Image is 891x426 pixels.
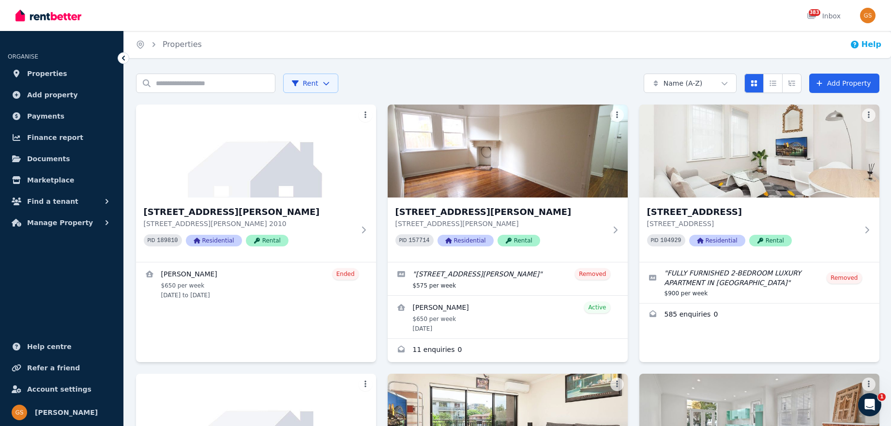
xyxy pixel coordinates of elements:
[8,149,116,168] a: Documents
[8,358,116,378] a: Refer a friend
[8,380,116,399] a: Account settings
[27,362,80,374] span: Refer a friend
[8,337,116,356] a: Help centre
[610,378,624,391] button: More options
[744,74,764,93] button: Card view
[639,105,879,262] a: 1/73 Windmill St, Millers Point[STREET_ADDRESS][STREET_ADDRESS]PID 104929ResidentialRental
[388,339,628,362] a: Enquiries for 1/54 Mitchell St, North Bondi
[246,235,288,246] span: Rental
[647,205,858,219] h3: [STREET_ADDRESS]
[388,262,628,295] a: Edit listing: 54 Mitchell St, North Bondi
[807,11,841,21] div: Inbox
[782,74,801,93] button: Expanded list view
[809,9,820,16] span: 383
[408,237,429,244] code: 157714
[395,219,606,228] p: [STREET_ADDRESS][PERSON_NAME]
[664,78,703,88] span: Name (A-Z)
[163,40,202,49] a: Properties
[850,39,881,50] button: Help
[651,238,659,243] small: PID
[144,205,355,219] h3: [STREET_ADDRESS][PERSON_NAME]
[858,393,881,416] iframe: Intercom live chat
[136,262,376,305] a: View details for Steven Mccann
[124,31,213,58] nav: Breadcrumb
[689,235,745,246] span: Residential
[27,174,74,186] span: Marketplace
[27,196,78,207] span: Find a tenant
[610,108,624,122] button: More options
[186,235,242,246] span: Residential
[388,105,628,198] img: 1/54 Mitchell St, North Bondi
[388,296,628,338] a: View details for Oliver Gallagher
[283,74,338,93] button: Rent
[438,235,494,246] span: Residential
[395,205,606,219] h3: [STREET_ADDRESS][PERSON_NAME]
[136,105,376,262] a: 1/38 Hardie St, Darlinghurst[STREET_ADDRESS][PERSON_NAME][STREET_ADDRESS][PERSON_NAME] 2010PID 18...
[8,192,116,211] button: Find a tenant
[8,85,116,105] a: Add property
[144,219,355,228] p: [STREET_ADDRESS][PERSON_NAME] 2010
[660,237,681,244] code: 104929
[639,304,879,327] a: Enquiries for 1/73 Windmill St, Millers Point
[27,132,83,143] span: Finance report
[15,8,81,23] img: RentBetter
[136,105,376,198] img: 1/38 Hardie St, Darlinghurst
[8,170,116,190] a: Marketplace
[749,235,792,246] span: Rental
[27,383,91,395] span: Account settings
[860,8,876,23] img: Gabriel Sarajinsky
[809,74,879,93] a: Add Property
[744,74,801,93] div: View options
[8,64,116,83] a: Properties
[639,262,879,303] a: Edit listing: FULLY FURNISHED 2-BEDROOM LUXURY APARTMENT IN SYDNEY CBD
[27,68,67,79] span: Properties
[27,110,64,122] span: Payments
[8,106,116,126] a: Payments
[359,108,372,122] button: More options
[27,341,72,352] span: Help centre
[399,238,407,243] small: PID
[644,74,737,93] button: Name (A-Z)
[647,219,858,228] p: [STREET_ADDRESS]
[8,213,116,232] button: Manage Property
[27,89,78,101] span: Add property
[291,78,318,88] span: Rent
[878,393,886,401] span: 1
[27,217,93,228] span: Manage Property
[157,237,178,244] code: 189810
[148,238,155,243] small: PID
[763,74,783,93] button: Compact list view
[862,378,876,391] button: More options
[388,105,628,262] a: 1/54 Mitchell St, North Bondi[STREET_ADDRESS][PERSON_NAME][STREET_ADDRESS][PERSON_NAME]PID 157714...
[12,405,27,420] img: Gabriel Sarajinsky
[359,378,372,391] button: More options
[8,53,38,60] span: ORGANISE
[862,108,876,122] button: More options
[8,128,116,147] a: Finance report
[35,407,98,418] span: [PERSON_NAME]
[27,153,70,165] span: Documents
[498,235,540,246] span: Rental
[639,105,879,198] img: 1/73 Windmill St, Millers Point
